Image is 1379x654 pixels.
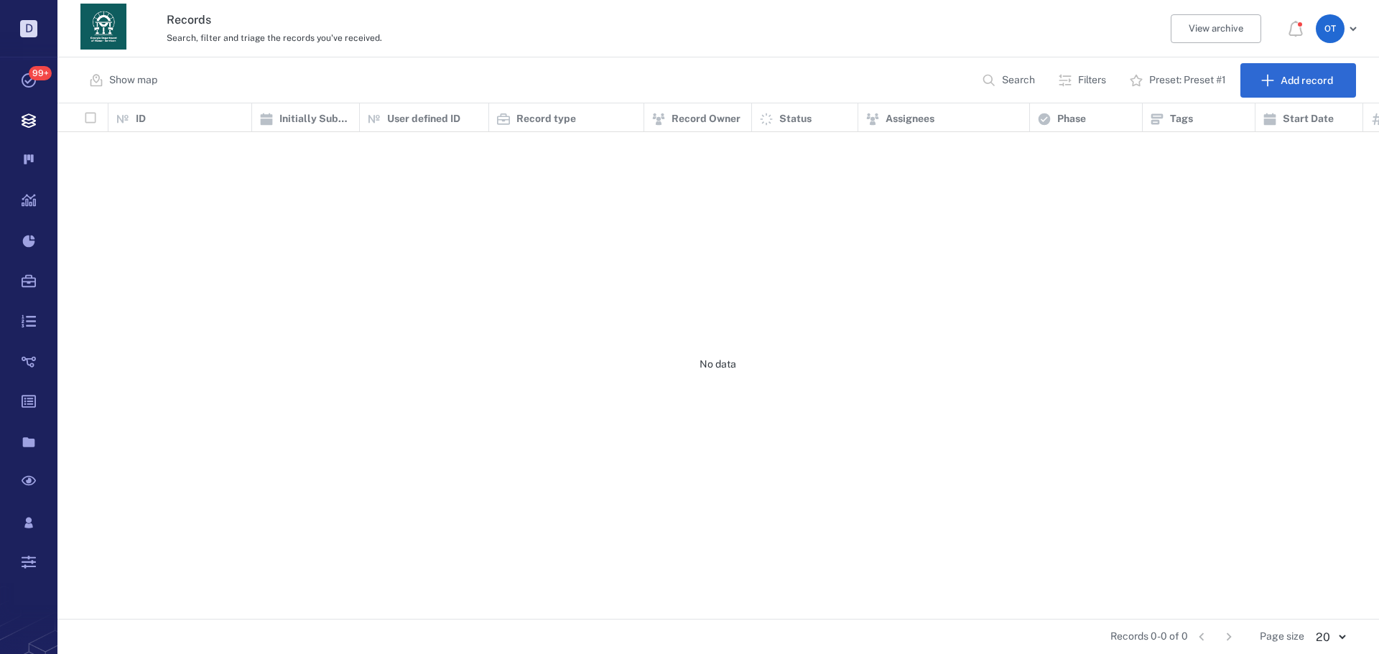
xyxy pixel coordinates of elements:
p: Initially Submitted Date [279,112,352,126]
p: Record type [516,112,576,126]
nav: pagination navigation [1188,625,1243,648]
p: Show map [109,73,157,88]
p: D [20,20,37,37]
button: Search [973,63,1046,98]
button: Add record [1240,63,1356,98]
p: Record Owner [672,112,740,126]
p: Filters [1078,73,1106,88]
span: Page size [1260,630,1304,644]
button: Show map [80,63,169,98]
p: Search [1002,73,1035,88]
button: Filters [1049,63,1118,98]
span: Search, filter and triage the records you've received. [167,33,382,43]
div: 20 [1304,629,1356,645]
p: Assignees [886,112,934,126]
p: Phase [1057,112,1086,126]
h3: Records [167,11,949,29]
button: Preset: Preset #1 [1120,63,1238,98]
div: O T [1316,14,1345,43]
p: Start Date [1283,112,1334,126]
p: User defined ID [387,112,460,126]
button: View archive [1171,14,1261,43]
p: ID [136,112,146,126]
span: Records 0-0 of 0 [1110,630,1188,644]
a: Go home [80,4,126,55]
p: Status [779,112,812,126]
p: Preset: Preset #1 [1149,73,1226,88]
p: Tags [1170,112,1193,126]
button: OT [1316,14,1362,43]
div: No data [57,132,1378,597]
img: Georgia Department of Human Services logo [80,4,126,50]
span: 99+ [29,66,52,80]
